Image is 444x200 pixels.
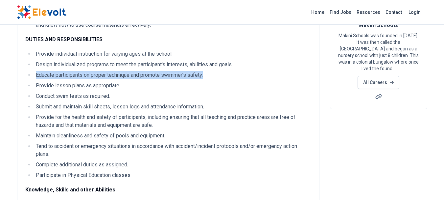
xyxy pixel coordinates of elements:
li: Participate in Physical Education classes. [34,171,311,179]
li: Provide individual instruction for varying ages at the school. [34,50,311,58]
li: Complete additional duties as assigned. [34,161,311,169]
img: Elevolt [17,5,66,19]
a: Login [405,6,425,19]
p: Makini Schools was founded in [DATE]. It was then called the [GEOGRAPHIC_DATA] and began as a nur... [338,32,419,72]
span: Makini Schools [359,22,398,28]
a: Resources [354,7,383,17]
li: Educate participants on proper technique and promote swimmer’s safety. [34,71,311,79]
li: Provide for the health and safety of participants, including ensuring that all teaching and pract... [34,113,311,129]
a: Home [309,7,327,17]
a: Contact [383,7,405,17]
li: Submit and maintain skill sheets, lesson logs and attendance information. [34,103,311,111]
li: Design individualized programs to meet the participant's interests, abilities and goals. [34,61,311,69]
li: Maintain cleanliness and safety of pools and equipment. [34,132,311,140]
strong: DUTIES AND RESPONSIBILITIES [25,36,103,43]
iframe: Chat Widget [411,168,444,200]
li: Conduct swim tests as required. [34,92,311,100]
a: Find Jobs [327,7,354,17]
strong: Knowledge, Skills and other Abilities [25,186,115,193]
li: Tend to accident or emergency situations in accordance with accident/incident protocols and/or em... [34,142,311,158]
a: All Careers [358,76,399,89]
li: Provide lesson plans as appropriate. [34,82,311,90]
